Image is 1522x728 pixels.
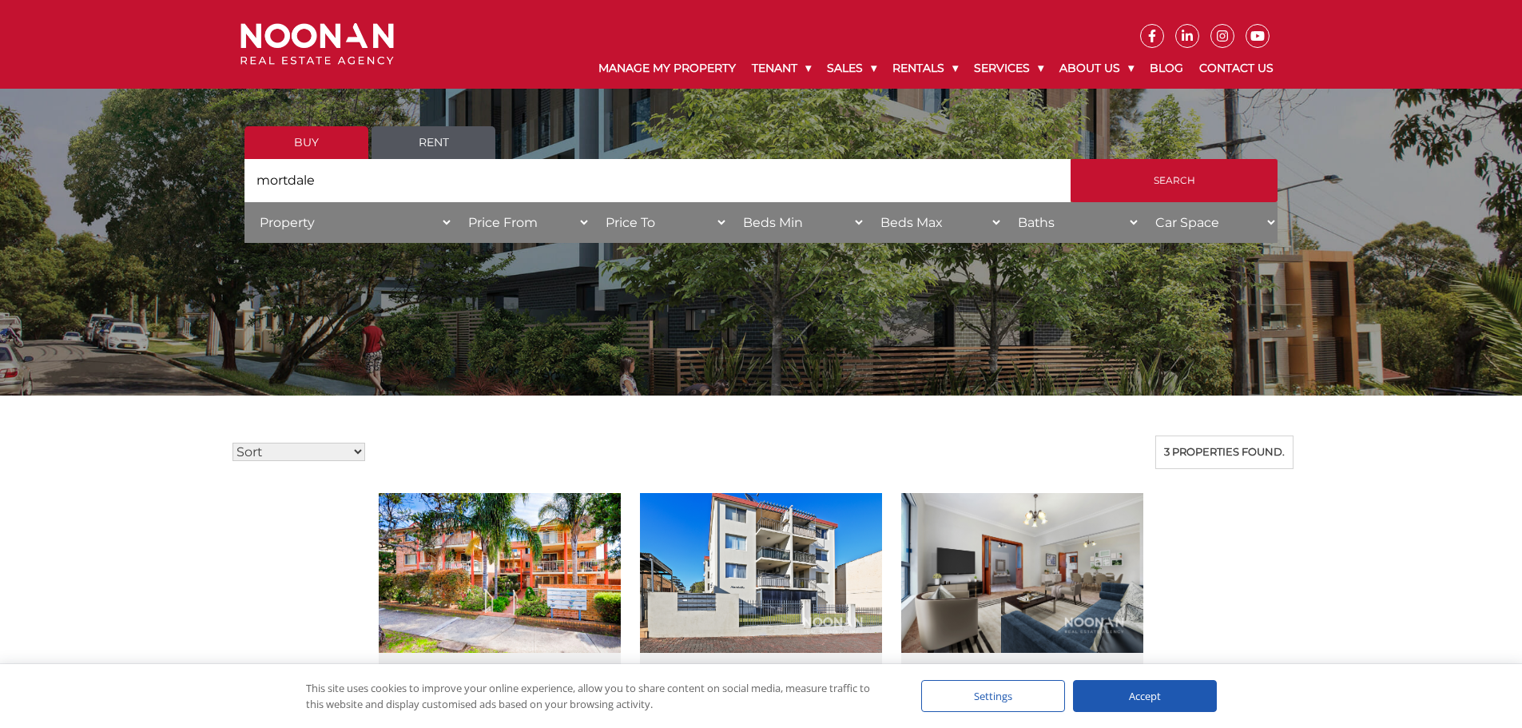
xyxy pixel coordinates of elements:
[966,48,1051,89] a: Services
[1071,159,1278,202] input: Search
[372,126,495,159] a: Rent
[819,48,884,89] a: Sales
[921,680,1065,712] div: Settings
[590,48,744,89] a: Manage My Property
[240,23,394,66] img: Noonan Real Estate Agency
[1191,48,1282,89] a: Contact Us
[884,48,966,89] a: Rentals
[244,159,1071,202] input: Search by suburb, postcode or area
[1142,48,1191,89] a: Blog
[1073,680,1217,712] div: Accept
[244,126,368,159] a: Buy
[1051,48,1142,89] a: About Us
[232,443,365,461] select: Sort Listings
[1155,436,1294,469] div: 3 properties found.
[744,48,819,89] a: Tenant
[306,680,889,712] div: This site uses cookies to improve your online experience, allow you to share content on social me...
